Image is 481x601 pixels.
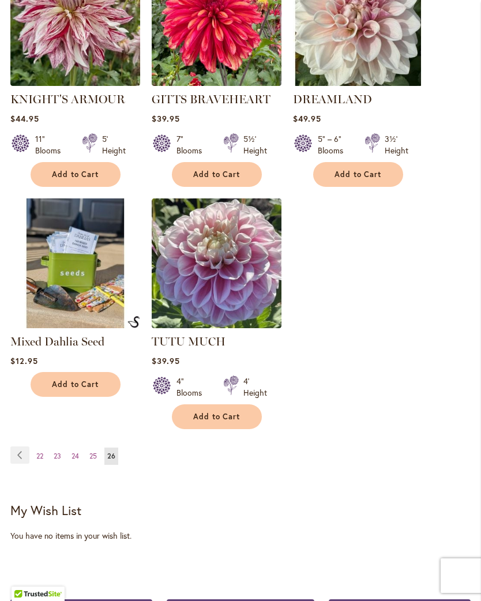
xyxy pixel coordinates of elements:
[313,162,403,187] button: Add to Cart
[193,170,240,179] span: Add to Cart
[243,133,267,156] div: 5½' Height
[10,77,140,88] a: KNIGHTS ARMOUR Exclusive
[10,335,104,348] a: Mixed Dahlia Seed
[385,133,408,156] div: 3½' Height
[10,320,140,330] a: Mixed Dahlia Seed Mixed Dahlia Seed
[52,170,99,179] span: Add to Cart
[89,452,97,460] span: 25
[69,448,82,465] a: 24
[10,198,140,328] img: Mixed Dahlia Seed
[72,452,79,460] span: 24
[127,316,141,328] img: Mixed Dahlia Seed
[172,162,262,187] button: Add to Cart
[31,372,121,397] button: Add to Cart
[87,448,100,465] a: 25
[193,412,240,422] span: Add to Cart
[318,133,351,156] div: 5" – 6" Blooms
[176,133,209,156] div: 7" Blooms
[172,404,262,429] button: Add to Cart
[10,355,38,366] span: $12.95
[243,375,267,399] div: 4' Height
[152,92,270,106] a: GITTS BRAVEHEART
[293,77,423,88] a: DREAMLAND Exclusive
[31,162,121,187] button: Add to Cart
[33,448,46,465] a: 22
[107,452,115,460] span: 26
[10,530,471,542] div: You have no items in your wish list.
[51,448,64,465] a: 23
[152,355,180,366] span: $39.95
[36,452,43,460] span: 22
[152,335,226,348] a: TUTU MUCH
[10,502,81,519] strong: My Wish List
[335,170,382,179] span: Add to Cart
[152,320,281,330] a: Tutu Much
[9,560,41,592] iframe: Launch Accessibility Center
[152,113,180,124] span: $39.95
[152,77,281,88] a: GITTS BRAVEHEART Exclusive
[10,92,125,106] a: KNIGHT'S ARMOUR
[54,452,61,460] span: 23
[35,133,68,156] div: 11" Blooms
[152,198,281,328] img: Tutu Much
[293,92,372,106] a: DREAMLAND
[176,375,209,399] div: 4" Blooms
[293,113,321,124] span: $49.95
[102,133,126,156] div: 5' Height
[10,113,39,124] span: $44.95
[52,380,99,389] span: Add to Cart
